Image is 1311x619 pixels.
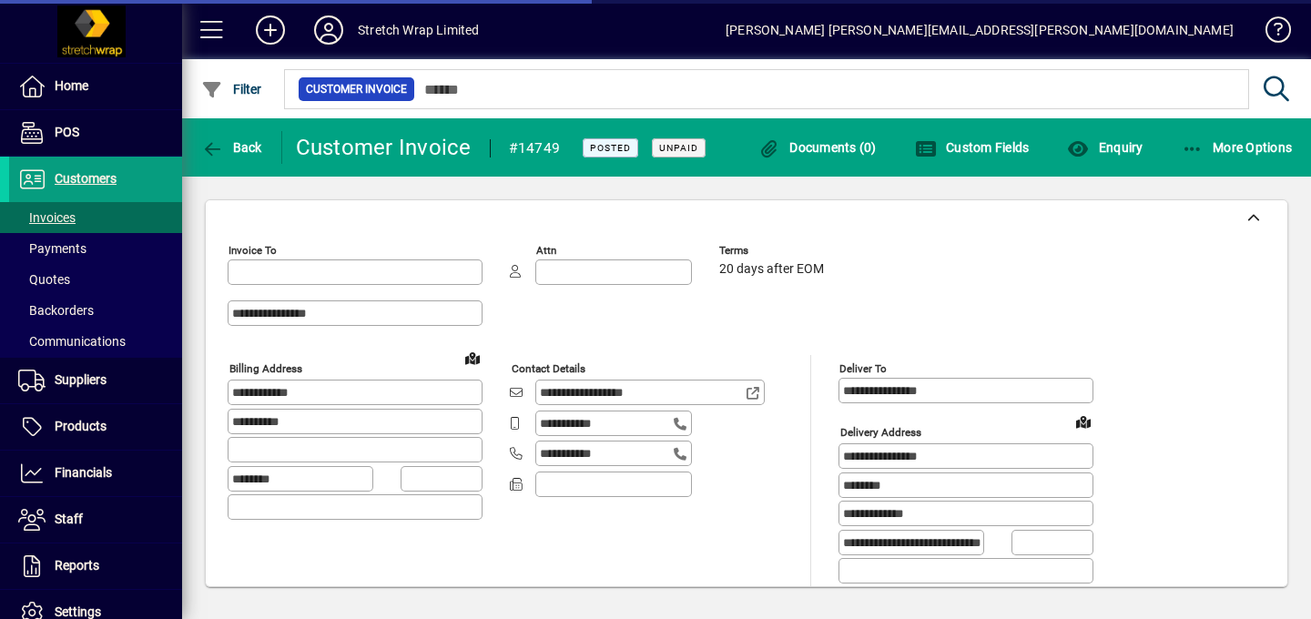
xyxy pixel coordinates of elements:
div: #14749 [509,134,561,163]
span: Suppliers [55,372,107,387]
span: Enquiry [1067,140,1143,155]
span: Products [55,419,107,433]
span: Home [55,78,88,93]
span: Customers [55,171,117,186]
a: Suppliers [9,358,182,403]
span: Payments [18,241,86,256]
mat-label: Deliver To [839,362,887,375]
span: Invoices [18,210,76,225]
button: Profile [300,14,358,46]
a: Invoices [9,202,182,233]
a: POS [9,110,182,156]
a: View on map [458,343,487,372]
span: Financials [55,465,112,480]
button: Enquiry [1062,131,1147,164]
app-page-header-button: Back [182,131,282,164]
button: Custom Fields [910,131,1034,164]
mat-label: Invoice To [229,244,277,257]
a: Home [9,64,182,109]
span: Staff [55,512,83,526]
button: Add [241,14,300,46]
button: More Options [1177,131,1297,164]
a: Quotes [9,264,182,295]
a: Knowledge Base [1252,4,1288,63]
span: Documents (0) [758,140,877,155]
span: Filter [201,82,262,96]
div: [PERSON_NAME] [PERSON_NAME][EMAIL_ADDRESS][PERSON_NAME][DOMAIN_NAME] [726,15,1234,45]
span: Customer Invoice [306,80,407,98]
a: Backorders [9,295,182,326]
span: Quotes [18,272,70,287]
a: Staff [9,497,182,543]
a: Payments [9,233,182,264]
span: 20 days after EOM [719,262,824,277]
span: More Options [1182,140,1293,155]
span: Terms [719,245,828,257]
span: Backorders [18,303,94,318]
span: Reports [55,558,99,573]
button: Documents (0) [754,131,881,164]
span: Settings [55,604,101,619]
button: Filter [197,73,267,106]
a: View on map [1069,407,1098,436]
a: Financials [9,451,182,496]
a: Communications [9,326,182,357]
span: POS [55,125,79,139]
div: Customer Invoice [296,133,472,162]
button: Back [197,131,267,164]
mat-label: Attn [536,244,556,257]
span: Communications [18,334,126,349]
span: Custom Fields [915,140,1030,155]
span: Posted [590,142,631,154]
span: Back [201,140,262,155]
div: Stretch Wrap Limited [358,15,480,45]
a: Products [9,404,182,450]
span: Unpaid [659,142,698,154]
a: Reports [9,543,182,589]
